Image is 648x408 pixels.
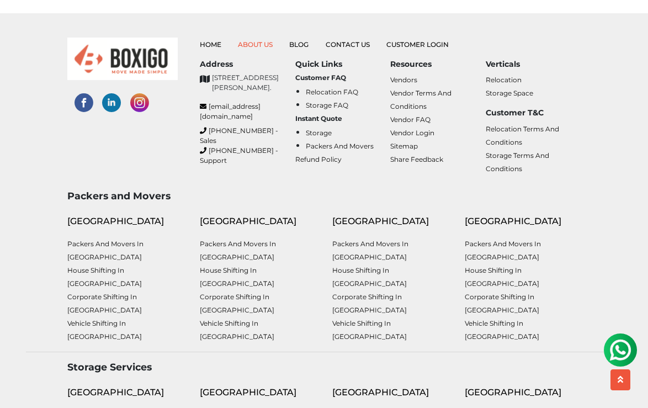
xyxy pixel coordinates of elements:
h3: Packers and Movers [67,190,581,202]
a: Corporate Shifting in [GEOGRAPHIC_DATA] [332,293,407,314]
a: Packers and Movers in [GEOGRAPHIC_DATA] [67,240,144,261]
b: Instant Quote [295,114,342,123]
a: [PHONE_NUMBER] - Support [200,146,295,166]
a: Corporate Shifting in [GEOGRAPHIC_DATA] [465,293,539,314]
a: Vehicle shifting in [GEOGRAPHIC_DATA] [200,319,274,341]
h6: Address [200,60,295,69]
div: [GEOGRAPHIC_DATA] [332,386,448,399]
a: Vendor Terms and Conditions [390,89,452,110]
h6: Verticals [486,60,581,69]
img: boxigo_logo_small [67,38,178,80]
div: [GEOGRAPHIC_DATA] [332,215,448,228]
h6: Resources [390,60,486,69]
a: Packers and Movers [306,142,374,150]
a: Packers and Movers in [GEOGRAPHIC_DATA] [200,240,276,261]
h6: Quick Links [295,60,391,69]
h3: Storage Services [67,361,581,373]
a: Home [200,40,221,49]
a: Packers and Movers in [GEOGRAPHIC_DATA] [465,240,541,261]
a: Packers and Movers in [GEOGRAPHIC_DATA] [332,240,408,261]
a: Customer Login [386,40,449,49]
a: House shifting in [GEOGRAPHIC_DATA] [465,266,539,288]
a: Sitemap [390,142,418,150]
a: Storage Terms and Conditions [486,151,549,173]
a: Relocation Terms and Conditions [486,125,559,146]
a: Vendor Login [390,129,434,137]
a: Vehicle shifting in [GEOGRAPHIC_DATA] [465,319,539,341]
a: Relocation FAQ [306,88,358,96]
a: Vehicle shifting in [GEOGRAPHIC_DATA] [332,319,407,341]
div: [GEOGRAPHIC_DATA] [200,386,316,399]
a: Vendors [390,76,417,84]
a: Vendor FAQ [390,115,431,124]
div: [GEOGRAPHIC_DATA] [67,386,183,399]
button: scroll up [610,369,630,390]
h6: Customer T&C [486,108,581,118]
a: House shifting in [GEOGRAPHIC_DATA] [67,266,142,288]
a: Vehicle shifting in [GEOGRAPHIC_DATA] [67,319,142,341]
a: House shifting in [GEOGRAPHIC_DATA] [200,266,274,288]
img: instagram-social-links [130,93,149,112]
a: Refund Policy [295,155,342,163]
div: [GEOGRAPHIC_DATA] [67,215,183,228]
a: Corporate Shifting in [GEOGRAPHIC_DATA] [67,293,142,314]
a: Storage Space [486,89,533,97]
a: Blog [289,40,309,49]
div: [GEOGRAPHIC_DATA] [200,215,316,228]
a: Relocation [486,76,522,84]
a: Storage FAQ [306,101,348,109]
img: whatsapp-icon.svg [11,11,33,33]
div: [GEOGRAPHIC_DATA] [465,386,581,399]
b: Customer FAQ [295,73,346,82]
a: [PHONE_NUMBER] - Sales [200,126,295,146]
div: [GEOGRAPHIC_DATA] [465,215,581,228]
img: facebook-social-links [75,93,93,112]
img: linked-in-social-links [102,93,121,112]
a: Contact Us [326,40,370,49]
p: [STREET_ADDRESS][PERSON_NAME]. [212,73,295,93]
a: About Us [238,40,273,49]
a: House shifting in [GEOGRAPHIC_DATA] [332,266,407,288]
a: Share Feedback [390,155,443,163]
a: [EMAIL_ADDRESS][DOMAIN_NAME] [200,102,295,121]
a: Storage [306,129,332,137]
a: Corporate Shifting in [GEOGRAPHIC_DATA] [200,293,274,314]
